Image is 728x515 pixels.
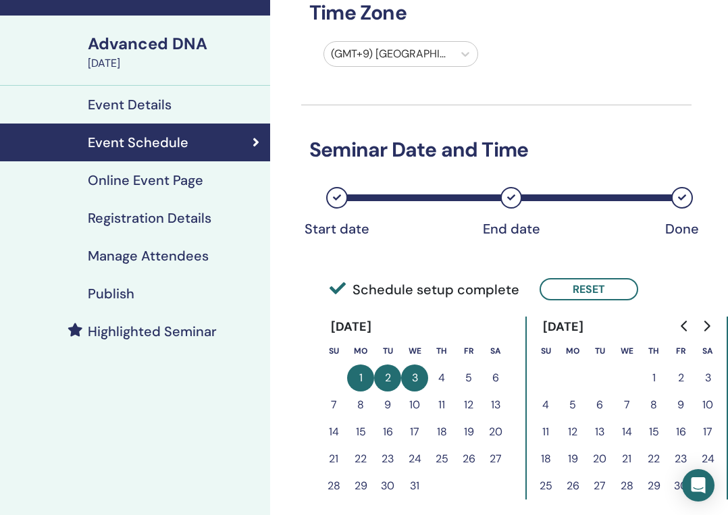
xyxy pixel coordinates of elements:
th: Wednesday [401,337,428,364]
button: Go to previous month [674,313,696,340]
button: 25 [532,472,559,499]
button: 12 [559,418,586,445]
button: 14 [320,418,347,445]
button: 4 [532,391,559,418]
button: 27 [586,472,613,499]
button: 30 [374,472,401,499]
button: 4 [428,364,455,391]
button: 19 [455,418,482,445]
button: 1 [640,364,667,391]
button: 7 [320,391,347,418]
th: Saturday [482,337,509,364]
button: 18 [532,445,559,472]
button: 15 [640,418,667,445]
th: Monday [559,337,586,364]
th: Tuesday [586,337,613,364]
th: Friday [667,337,694,364]
button: 21 [613,445,640,472]
button: 5 [559,391,586,418]
h4: Registration Details [88,210,211,226]
button: Go to next month [696,313,717,340]
button: 12 [455,391,482,418]
h3: Time Zone [301,1,692,25]
div: Open Intercom Messenger [682,469,714,502]
button: 14 [613,418,640,445]
div: Advanced DNA [88,32,262,55]
button: 6 [482,364,509,391]
span: Schedule setup complete [330,279,519,300]
button: 24 [694,445,721,472]
button: 5 [455,364,482,391]
button: 31 [401,472,428,499]
div: End date [477,221,545,237]
button: 8 [640,391,667,418]
button: 20 [586,445,613,472]
th: Tuesday [374,337,401,364]
div: [DATE] [532,317,595,337]
th: Thursday [428,337,455,364]
th: Thursday [640,337,667,364]
button: 18 [428,418,455,445]
a: Advanced DNA[DATE] [80,32,270,72]
button: 20 [482,418,509,445]
button: 29 [347,472,374,499]
button: 22 [640,445,667,472]
th: Wednesday [613,337,640,364]
div: [DATE] [320,317,383,337]
th: Monday [347,337,374,364]
button: 3 [401,364,428,391]
th: Friday [455,337,482,364]
div: Start date [303,221,371,237]
button: 6 [586,391,613,418]
button: 3 [694,364,721,391]
h4: Manage Attendees [88,248,209,264]
h3: Seminar Date and Time [301,138,692,162]
button: 23 [374,445,401,472]
button: 13 [586,418,613,445]
button: 9 [374,391,401,418]
div: [DATE] [88,55,262,72]
button: 11 [428,391,455,418]
button: 11 [532,418,559,445]
button: 17 [401,418,428,445]
button: 16 [374,418,401,445]
button: 24 [401,445,428,472]
button: 2 [667,364,694,391]
button: 17 [694,418,721,445]
button: Reset [540,278,638,300]
button: 13 [482,391,509,418]
button: 10 [401,391,428,418]
h4: Publish [88,286,134,302]
th: Saturday [694,337,721,364]
th: Sunday [320,337,347,364]
button: 2 [374,364,401,391]
button: 27 [482,445,509,472]
button: 28 [613,472,640,499]
button: 29 [640,472,667,499]
h4: Event Schedule [88,134,188,151]
h4: Online Event Page [88,172,203,188]
button: 7 [613,391,640,418]
button: 30 [667,472,694,499]
button: 28 [320,472,347,499]
button: 10 [694,391,721,418]
div: Done [648,221,716,237]
button: 8 [347,391,374,418]
button: 16 [667,418,694,445]
h4: Highlighted Seminar [88,323,217,340]
button: 22 [347,445,374,472]
button: 23 [667,445,694,472]
button: 21 [320,445,347,472]
button: 19 [559,445,586,472]
button: 9 [667,391,694,418]
button: 26 [559,472,586,499]
h4: Event Details [88,97,172,113]
th: Sunday [532,337,559,364]
button: 26 [455,445,482,472]
button: 15 [347,418,374,445]
button: 25 [428,445,455,472]
button: 1 [347,364,374,391]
